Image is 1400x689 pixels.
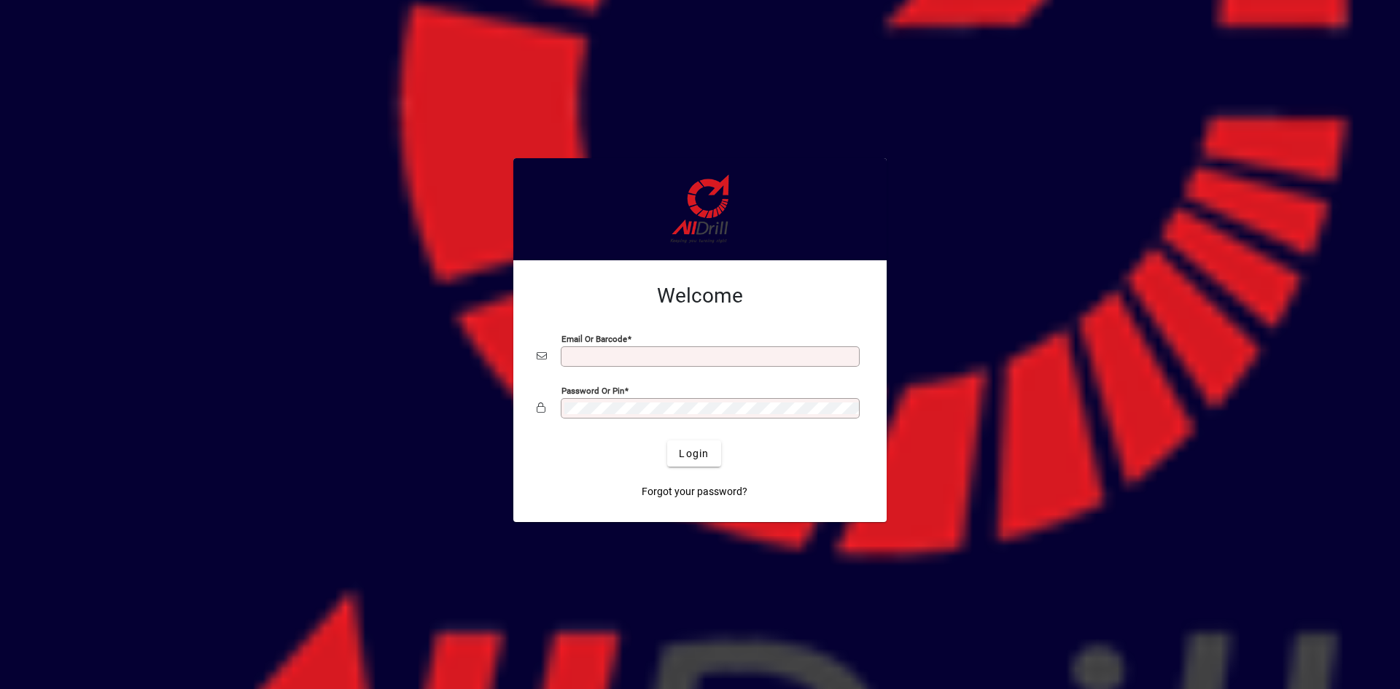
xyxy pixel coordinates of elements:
[679,446,709,462] span: Login
[561,334,627,344] mat-label: Email or Barcode
[636,478,753,505] a: Forgot your password?
[667,440,720,467] button: Login
[642,484,747,499] span: Forgot your password?
[537,284,863,308] h2: Welcome
[561,386,624,396] mat-label: Password or Pin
